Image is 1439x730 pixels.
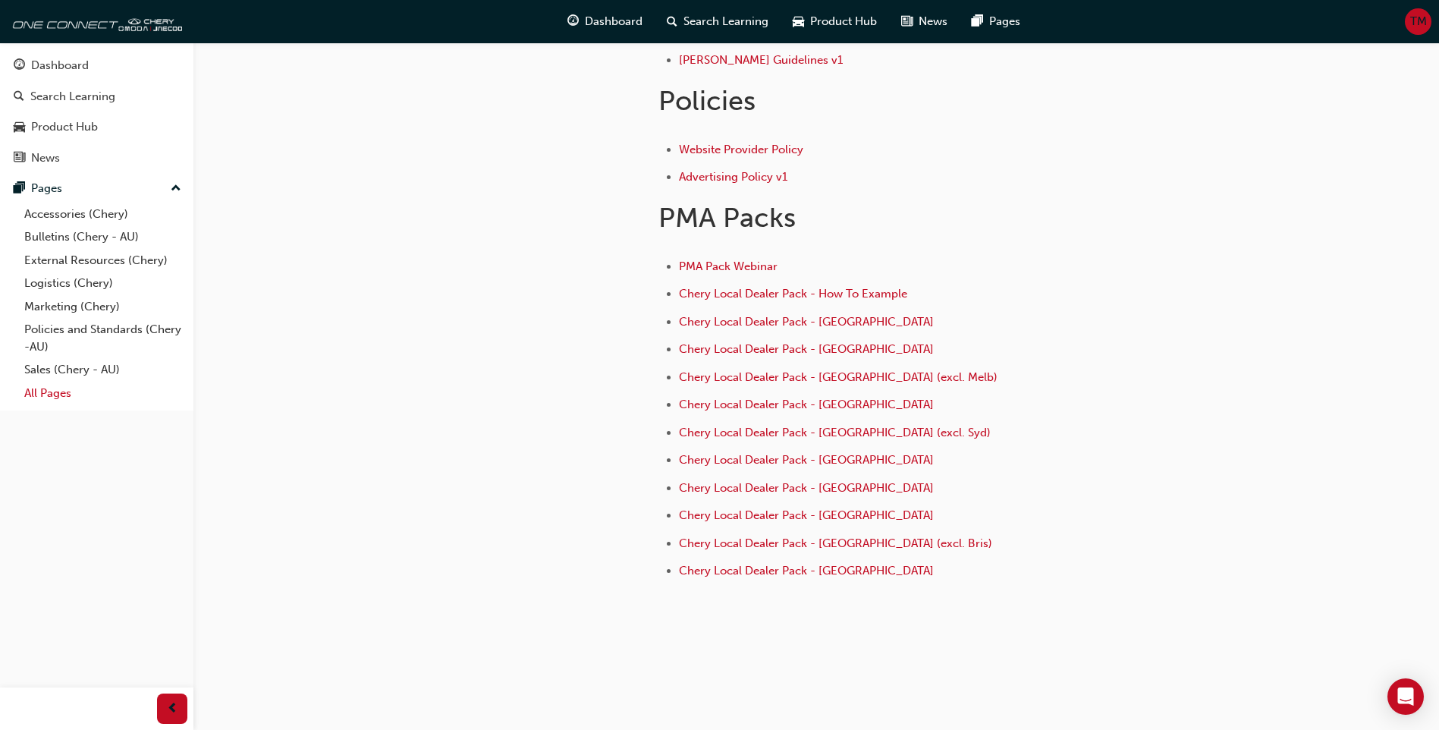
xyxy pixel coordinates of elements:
a: All Pages [18,382,187,405]
a: Search Learning [6,83,187,111]
a: Marketing (Chery) [18,295,187,319]
span: Search Learning [683,13,768,30]
a: Chery Local Dealer Pack - [GEOGRAPHIC_DATA] [679,342,934,356]
a: car-iconProduct Hub [781,6,889,37]
a: Website Provider Policy [679,143,803,156]
span: pages-icon [972,12,983,31]
button: Pages [6,175,187,203]
a: External Resources (Chery) [18,249,187,272]
span: news-icon [901,12,913,31]
span: prev-icon [167,700,178,719]
span: pages-icon [14,182,25,196]
a: Product Hub [6,113,187,141]
img: oneconnect [8,6,182,36]
span: guage-icon [567,12,579,31]
a: Logistics (Chery) [18,272,187,295]
button: TM [1405,8,1431,35]
span: car-icon [14,121,25,134]
span: Pages [989,13,1020,30]
div: Search Learning [30,88,115,105]
a: Chery Local Dealer Pack - How To Example [679,287,907,300]
span: PMA Packs [658,201,796,234]
a: search-iconSearch Learning [655,6,781,37]
a: Chery Local Dealer Pack - [GEOGRAPHIC_DATA] (excl. Melb) [679,370,998,384]
span: TM [1410,13,1427,30]
a: Chery Local Dealer Pack - [GEOGRAPHIC_DATA] [679,398,934,411]
a: Accessories (Chery) [18,203,187,226]
a: Bulletins (Chery - AU) [18,225,187,249]
a: guage-iconDashboard [555,6,655,37]
span: News [919,13,947,30]
span: search-icon [667,12,677,31]
span: Dashboard [585,13,643,30]
a: Dashboard [6,52,187,80]
span: news-icon [14,152,25,165]
span: car-icon [793,12,804,31]
span: search-icon [14,90,24,104]
a: Chery Local Dealer Pack - [GEOGRAPHIC_DATA] [679,508,934,522]
a: Chery Local Dealer Pack - [GEOGRAPHIC_DATA] [679,315,934,329]
a: Chery Local Dealer Pack - [GEOGRAPHIC_DATA] [679,481,934,495]
a: Sales (Chery - AU) [18,358,187,382]
a: PMA Pack Webinar [679,260,778,273]
a: Chery Local Dealer Pack - [GEOGRAPHIC_DATA] (excl. Bris) [679,536,992,550]
div: Product Hub [31,118,98,136]
button: DashboardSearch LearningProduct HubNews [6,49,187,175]
a: Policies and Standards (Chery -AU) [18,318,187,358]
a: pages-iconPages [960,6,1032,37]
div: Pages [31,180,62,197]
div: News [31,149,60,167]
a: Chery Local Dealer Pack - [GEOGRAPHIC_DATA] [679,453,934,467]
a: news-iconNews [889,6,960,37]
a: Chery Local Dealer Pack - [GEOGRAPHIC_DATA] [679,564,934,577]
a: [PERSON_NAME] Guidelines v1 [679,53,843,67]
div: Open Intercom Messenger [1387,678,1424,715]
span: Product Hub [810,13,877,30]
a: News [6,144,187,172]
div: Dashboard [31,57,89,74]
span: guage-icon [14,59,25,73]
a: Chery Local Dealer Pack - [GEOGRAPHIC_DATA] (excl. Syd) [679,426,991,439]
span: Policies [658,84,756,117]
span: up-icon [171,179,181,199]
a: Advertising Policy v1 [679,170,787,184]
